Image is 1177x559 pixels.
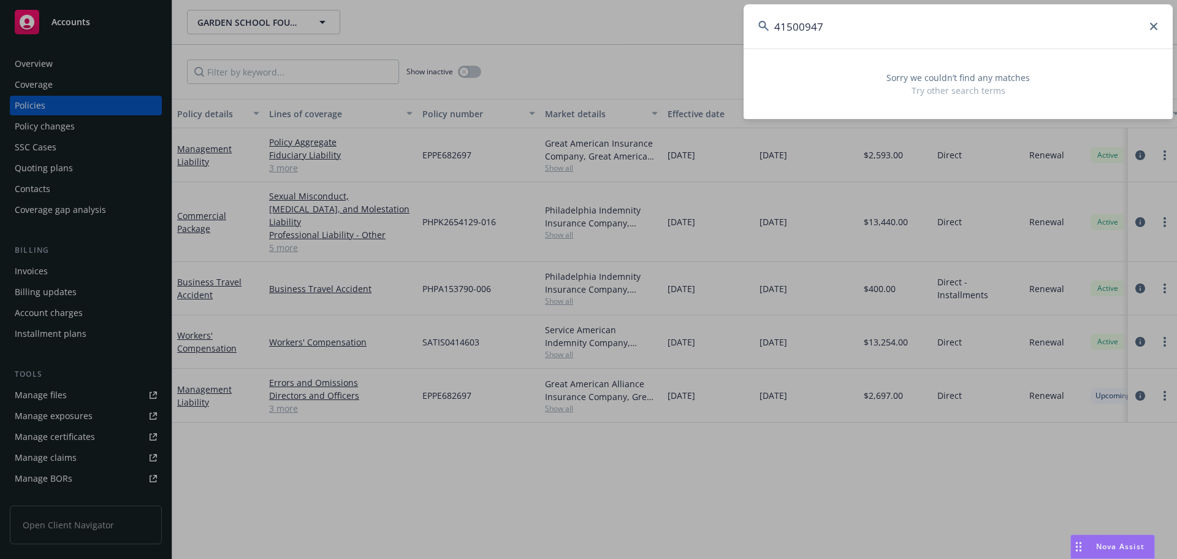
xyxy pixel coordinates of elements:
input: Search... [744,4,1173,48]
button: Nova Assist [1070,534,1155,559]
span: Try other search terms [758,84,1158,97]
div: Drag to move [1071,535,1086,558]
span: Nova Assist [1096,541,1145,552]
span: Sorry we couldn’t find any matches [758,71,1158,84]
